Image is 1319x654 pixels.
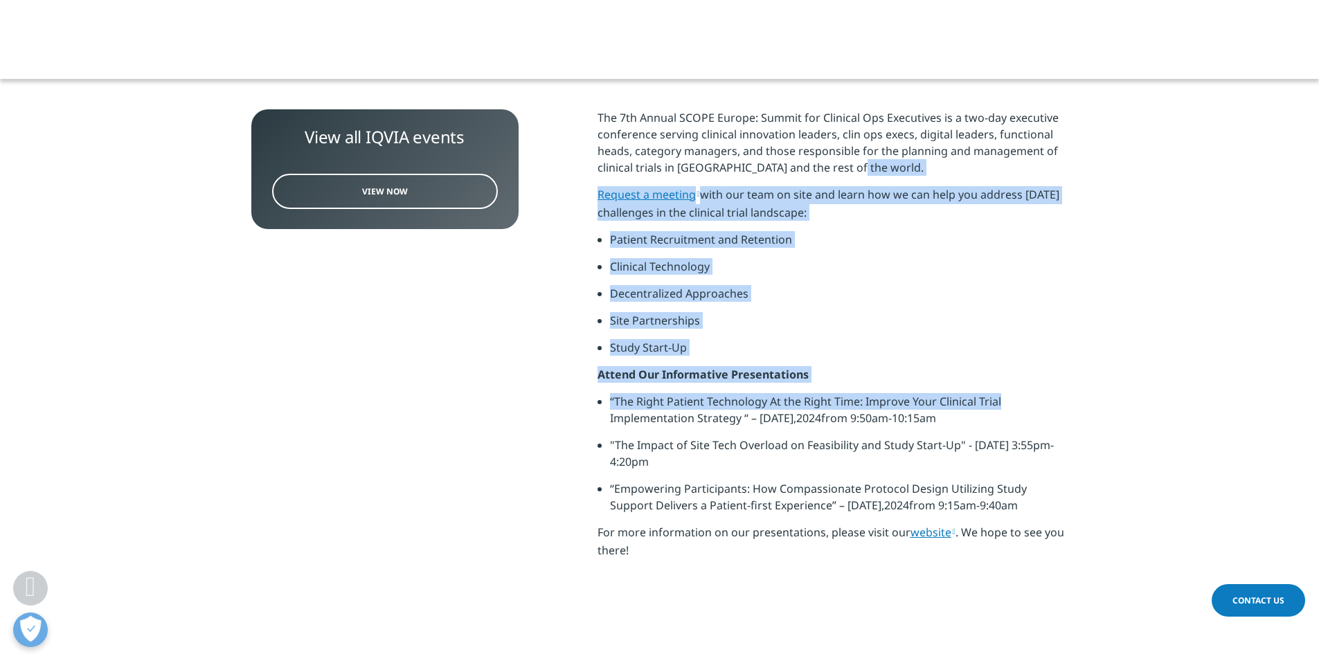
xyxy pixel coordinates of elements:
span: from 9:50am-10:15am [821,410,936,426]
a: Request a meeting [598,187,700,202]
p: For more information on our presentations, please visit our . We hope to see you there! [598,524,1068,569]
span: 2024 [884,498,909,513]
strong: Attend Our Informative Presentations [598,367,809,382]
span: Patient Recruitment and Retention [610,232,792,247]
span: The Right Patient Technology At the Right Time: Improve Your Clinical Trial Implementation Strate... [610,394,1001,426]
a: Contact Us [1212,584,1305,617]
span: Contact Us [1232,594,1284,606]
span: Site Partnerships [610,313,700,328]
a: View Now [272,174,498,209]
span: from 9:15am-9:40am [909,498,1018,513]
span: “ [610,394,614,409]
span: with our team on site and learn how we can help you address [DATE] challenges in the clinical tri... [598,187,1059,220]
button: Open Preferences [13,612,48,647]
span: “Empowering Participants: How Compassionate Protocol Design Utilizing Study Support Delivers a Pa... [610,481,1027,513]
div: View all IQVIA events [272,127,498,147]
span: View Now [362,185,408,197]
span: Decentralized Approaches [610,286,748,301]
span: Study Start-Up [610,340,687,355]
a: website [910,525,955,540]
span: "The Impact of Site Tech Overload on Feasibility and Study Start-Up" - [DATE] 3:55pm-4:20pm [610,437,1054,469]
span: Clinical Technology [610,259,710,274]
span: 2024 [796,410,821,426]
span: The 7th Annual SCOPE Europe: Summit for Clinical Ops Executives is a two-day executive conference... [598,110,1059,175]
